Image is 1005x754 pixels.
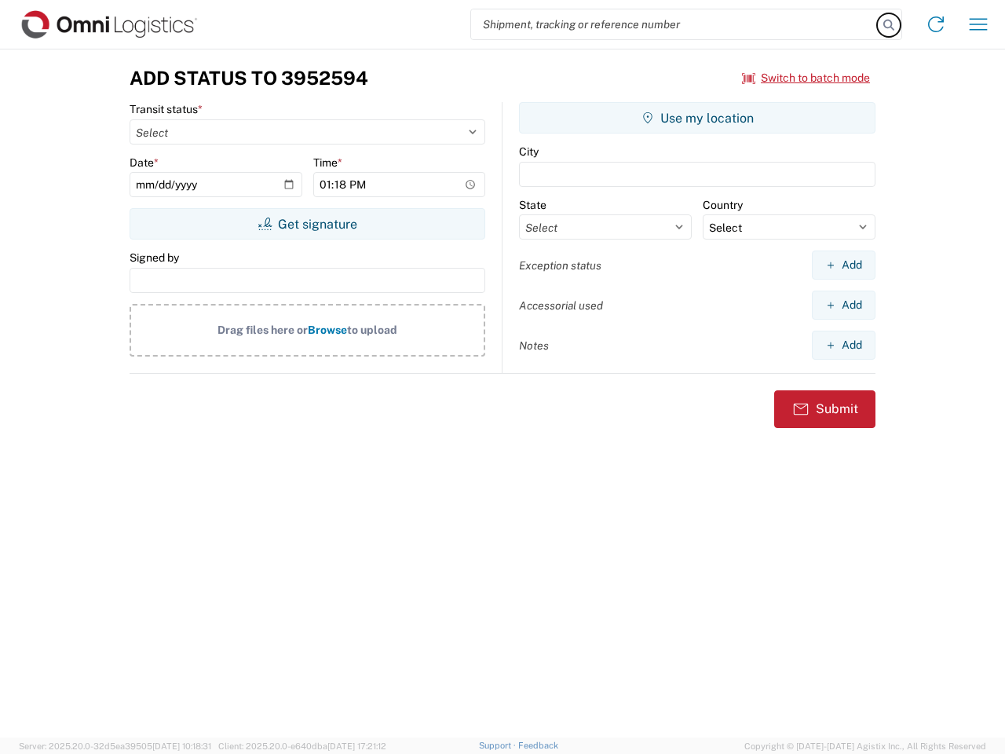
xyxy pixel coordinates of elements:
[19,741,211,751] span: Server: 2025.20.0-32d5ea39505
[327,741,386,751] span: [DATE] 17:21:12
[519,339,549,353] label: Notes
[471,9,878,39] input: Shipment, tracking or reference number
[518,741,558,750] a: Feedback
[130,102,203,116] label: Transit status
[130,67,368,90] h3: Add Status to 3952594
[308,324,347,336] span: Browse
[519,298,603,313] label: Accessorial used
[130,156,159,170] label: Date
[218,741,386,751] span: Client: 2025.20.0-e640dba
[217,324,308,336] span: Drag files here or
[519,258,601,273] label: Exception status
[742,65,870,91] button: Switch to batch mode
[130,208,485,240] button: Get signature
[812,291,875,320] button: Add
[744,739,986,753] span: Copyright © [DATE]-[DATE] Agistix Inc., All Rights Reserved
[703,198,743,212] label: Country
[479,741,518,750] a: Support
[774,390,875,428] button: Submit
[130,251,179,265] label: Signed by
[812,251,875,280] button: Add
[347,324,397,336] span: to upload
[313,156,342,170] label: Time
[519,198,546,212] label: State
[519,102,875,134] button: Use my location
[812,331,875,360] button: Add
[152,741,211,751] span: [DATE] 10:18:31
[519,145,539,159] label: City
